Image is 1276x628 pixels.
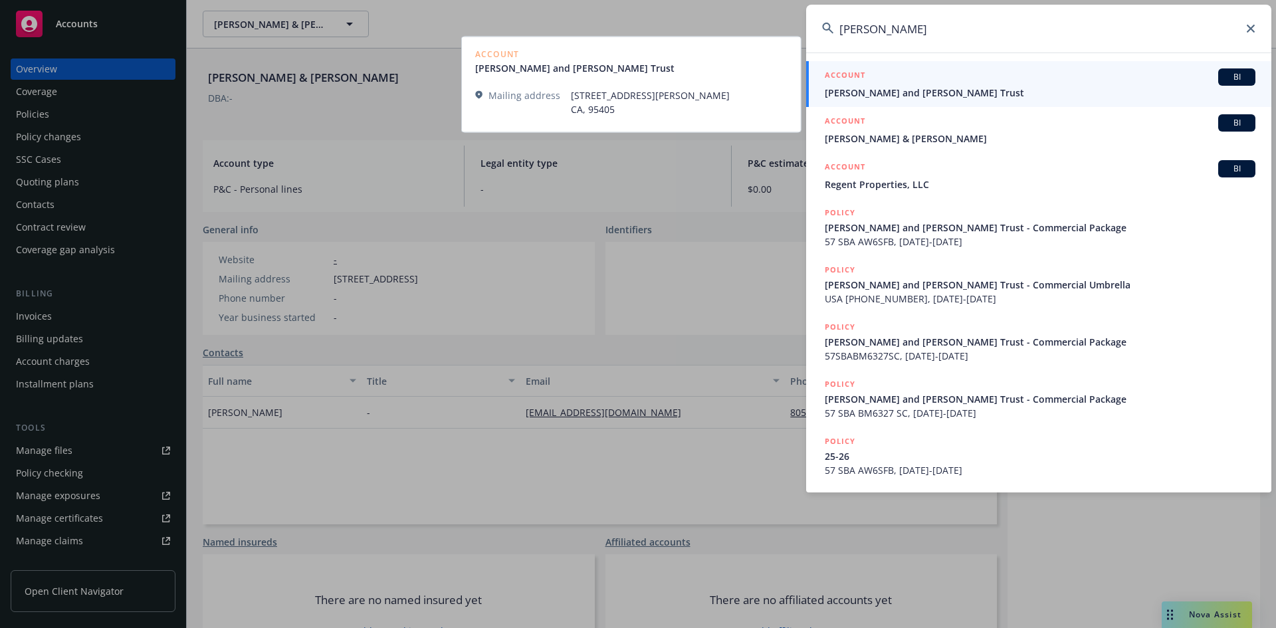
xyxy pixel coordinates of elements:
[806,153,1271,199] a: ACCOUNTBIRegent Properties, LLC
[825,406,1255,420] span: 57 SBA BM6327 SC, [DATE]-[DATE]
[825,292,1255,306] span: USA [PHONE_NUMBER], [DATE]-[DATE]
[825,320,855,334] h5: POLICY
[825,449,1255,463] span: 25-26
[825,463,1255,477] span: 57 SBA AW6SFB, [DATE]-[DATE]
[825,68,865,84] h5: ACCOUNT
[806,427,1271,484] a: POLICY25-2657 SBA AW6SFB, [DATE]-[DATE]
[806,107,1271,153] a: ACCOUNTBI[PERSON_NAME] & [PERSON_NAME]
[825,114,865,130] h5: ACCOUNT
[825,206,855,219] h5: POLICY
[825,263,855,276] h5: POLICY
[1223,117,1250,129] span: BI
[1223,163,1250,175] span: BI
[825,86,1255,100] span: [PERSON_NAME] and [PERSON_NAME] Trust
[825,349,1255,363] span: 57SBABM6327SC, [DATE]-[DATE]
[806,199,1271,256] a: POLICY[PERSON_NAME] and [PERSON_NAME] Trust - Commercial Package57 SBA AW6SFB, [DATE]-[DATE]
[806,256,1271,313] a: POLICY[PERSON_NAME] and [PERSON_NAME] Trust - Commercial UmbrellaUSA [PHONE_NUMBER], [DATE]-[DATE]
[825,392,1255,406] span: [PERSON_NAME] and [PERSON_NAME] Trust - Commercial Package
[1223,71,1250,83] span: BI
[825,335,1255,349] span: [PERSON_NAME] and [PERSON_NAME] Trust - Commercial Package
[825,160,865,176] h5: ACCOUNT
[825,132,1255,146] span: [PERSON_NAME] & [PERSON_NAME]
[825,377,855,391] h5: POLICY
[825,435,855,448] h5: POLICY
[806,313,1271,370] a: POLICY[PERSON_NAME] and [PERSON_NAME] Trust - Commercial Package57SBABM6327SC, [DATE]-[DATE]
[825,177,1255,191] span: Regent Properties, LLC
[825,278,1255,292] span: [PERSON_NAME] and [PERSON_NAME] Trust - Commercial Umbrella
[825,221,1255,235] span: [PERSON_NAME] and [PERSON_NAME] Trust - Commercial Package
[806,5,1271,52] input: Search...
[825,235,1255,249] span: 57 SBA AW6SFB, [DATE]-[DATE]
[806,370,1271,427] a: POLICY[PERSON_NAME] and [PERSON_NAME] Trust - Commercial Package57 SBA BM6327 SC, [DATE]-[DATE]
[806,61,1271,107] a: ACCOUNTBI[PERSON_NAME] and [PERSON_NAME] Trust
